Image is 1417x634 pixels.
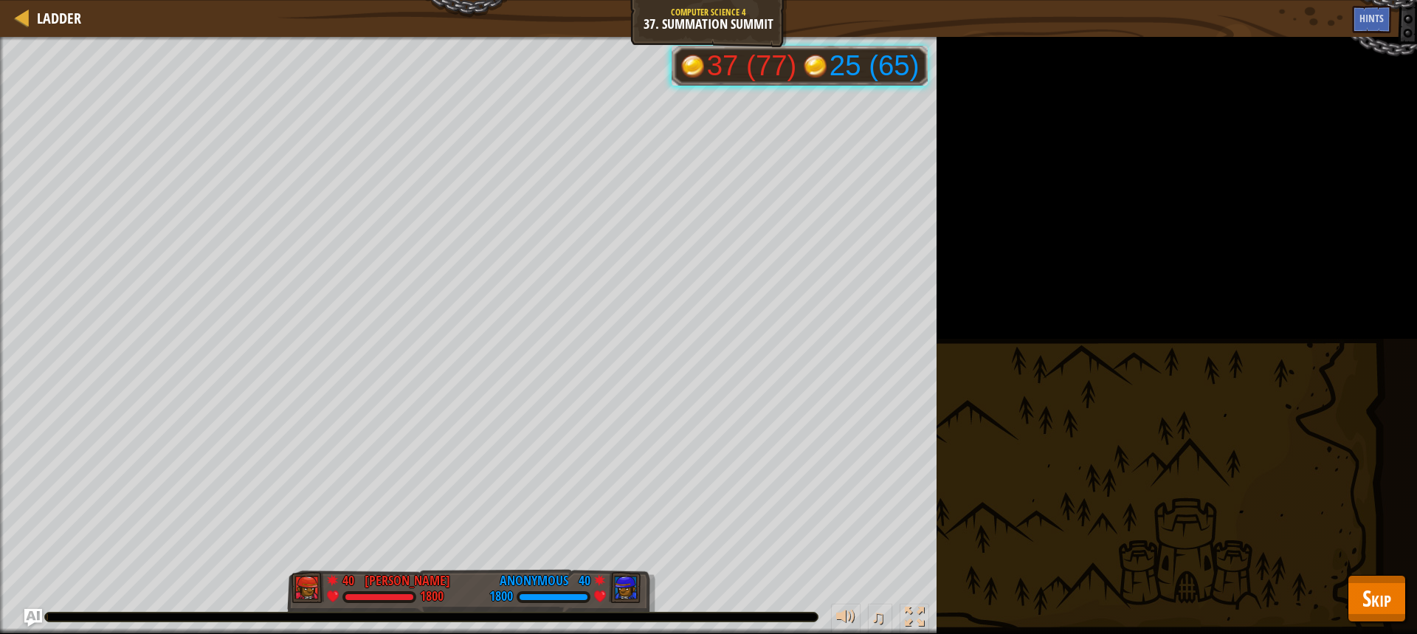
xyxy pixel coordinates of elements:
[576,571,590,585] div: 40
[831,604,861,634] button: Adjust volume
[292,572,324,603] img: thang_avatar_frame.png
[871,606,886,628] span: ♫
[30,8,81,28] a: Ladder
[830,52,920,80] div: 25 (65)
[342,571,357,585] div: 40
[608,572,641,603] img: thang_avatar_frame.png
[489,590,513,604] div: 1800
[1362,583,1391,613] span: Skip
[1359,11,1384,25] span: Hints
[500,571,568,590] div: Anonymous
[1348,575,1406,622] button: Skip
[365,571,450,590] div: [PERSON_NAME]
[37,8,81,28] span: Ladder
[24,609,42,627] button: Ask AI
[420,590,444,604] div: 1800
[868,604,893,634] button: ♫
[672,46,928,86] div: Team 'ogres' has 25 now of 65 gold earned. Team 'humans' has 37 now of 77 gold earned.
[707,52,797,80] div: 37 (77)
[900,604,929,634] button: Toggle fullscreen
